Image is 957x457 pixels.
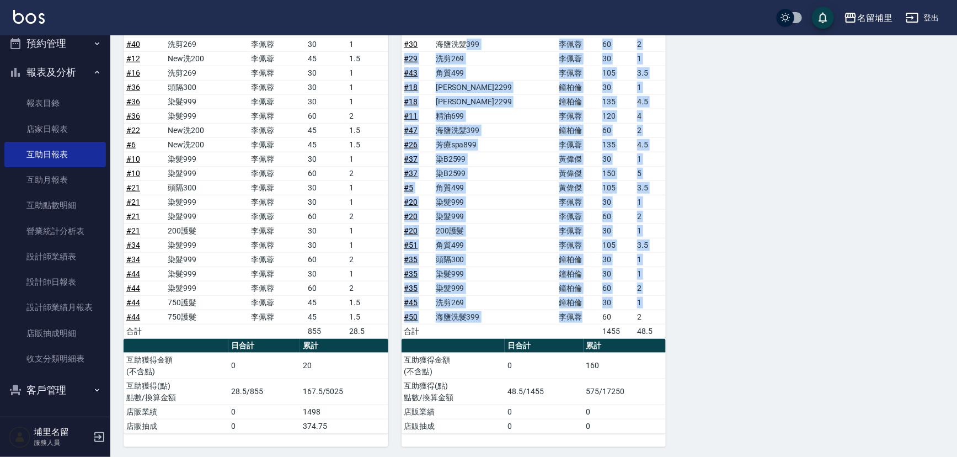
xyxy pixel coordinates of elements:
[505,379,583,405] td: 48.5/1455
[557,295,600,310] td: 鐘柏倫
[126,68,140,77] a: #16
[305,66,346,80] td: 30
[165,295,248,310] td: 750護髮
[248,252,305,267] td: 李佩蓉
[248,80,305,94] td: 李佩蓉
[505,353,583,379] td: 0
[305,195,346,209] td: 30
[404,68,418,77] a: #43
[404,111,418,120] a: #11
[165,180,248,195] td: 頭隔300
[404,97,418,106] a: #18
[404,198,418,206] a: #20
[634,238,666,252] td: 3.5
[305,324,346,338] td: 855
[634,252,666,267] td: 1
[346,310,388,324] td: 1.5
[634,66,666,80] td: 3.5
[600,66,634,80] td: 105
[165,224,248,238] td: 200護髮
[305,281,346,295] td: 60
[346,209,388,224] td: 2
[505,405,583,419] td: 0
[600,51,634,66] td: 30
[634,180,666,195] td: 3.5
[433,109,557,123] td: 精油699
[634,94,666,109] td: 4.5
[557,51,600,66] td: 李佩蓉
[165,137,248,152] td: New洗200
[165,252,248,267] td: 染髮999
[600,123,634,137] td: 60
[126,155,140,163] a: #10
[165,238,248,252] td: 染髮999
[165,94,248,109] td: 染髮999
[433,295,557,310] td: 洗剪269
[557,238,600,252] td: 李佩蓉
[600,267,634,281] td: 30
[404,126,418,135] a: #47
[634,324,666,338] td: 48.5
[165,80,248,94] td: 頭隔300
[346,123,388,137] td: 1.5
[4,91,106,116] a: 報表目錄
[229,353,300,379] td: 0
[248,152,305,166] td: 李佩蓉
[840,7,897,29] button: 名留埔里
[13,10,45,24] img: Logo
[126,284,140,293] a: #44
[404,255,418,264] a: #35
[634,37,666,51] td: 2
[305,109,346,123] td: 60
[600,94,634,109] td: 135
[600,295,634,310] td: 30
[433,94,557,109] td: [PERSON_NAME]2299
[600,137,634,152] td: 135
[433,180,557,195] td: 角質499
[634,295,666,310] td: 1
[402,419,505,433] td: 店販抽成
[433,267,557,281] td: 染髮999
[346,80,388,94] td: 1
[557,224,600,238] td: 李佩蓉
[433,281,557,295] td: 染髮999
[433,224,557,238] td: 200護髮
[165,209,248,224] td: 染髮999
[248,180,305,195] td: 李佩蓉
[346,224,388,238] td: 1
[600,209,634,224] td: 60
[229,419,300,433] td: 0
[404,269,418,278] a: #35
[901,8,944,28] button: 登出
[248,137,305,152] td: 李佩蓉
[124,405,229,419] td: 店販業績
[248,281,305,295] td: 李佩蓉
[557,195,600,209] td: 李佩蓉
[4,58,106,87] button: 報表及分析
[634,281,666,295] td: 2
[126,198,140,206] a: #21
[248,166,305,180] td: 李佩蓉
[600,195,634,209] td: 30
[305,123,346,137] td: 45
[248,195,305,209] td: 李佩蓉
[346,37,388,51] td: 1
[402,379,505,405] td: 互助獲得(點) 點數/換算金額
[248,109,305,123] td: 李佩蓉
[305,252,346,267] td: 60
[584,405,666,419] td: 0
[433,195,557,209] td: 染髮999
[402,324,433,338] td: 合計
[433,123,557,137] td: 海鹽洗髮399
[9,426,31,448] img: Person
[634,152,666,166] td: 1
[126,140,136,149] a: #6
[248,123,305,137] td: 李佩蓉
[248,37,305,51] td: 李佩蓉
[305,180,346,195] td: 30
[248,51,305,66] td: 李佩蓉
[4,244,106,269] a: 設計師業績表
[433,137,557,152] td: 芳療spa899
[4,29,106,58] button: 預約管理
[557,310,600,324] td: 李佩蓉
